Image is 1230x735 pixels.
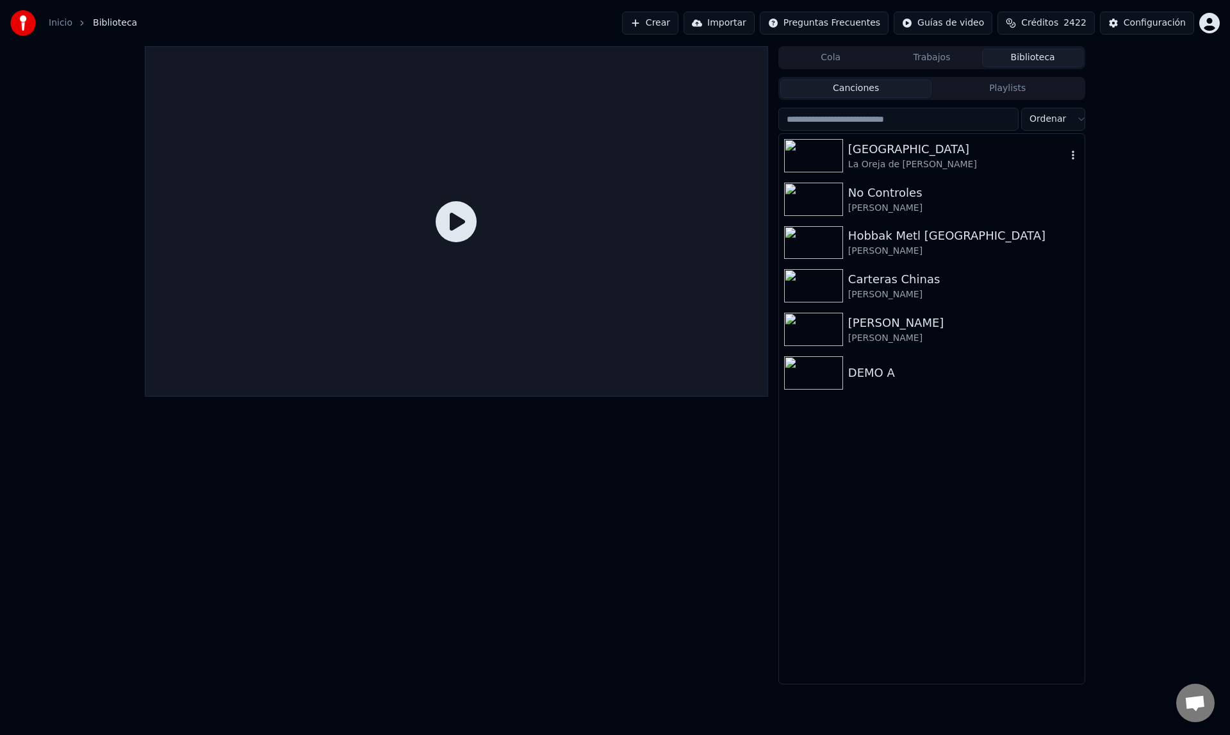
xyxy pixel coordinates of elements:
[881,49,983,67] button: Trabajos
[1029,113,1066,126] span: Ordenar
[93,17,137,29] span: Biblioteca
[848,158,1067,171] div: La Oreja de [PERSON_NAME]
[848,227,1079,245] div: Hobbak Metl [GEOGRAPHIC_DATA]
[1176,684,1215,722] a: Chat abierto
[1021,17,1058,29] span: Créditos
[848,332,1079,345] div: [PERSON_NAME]
[848,184,1079,202] div: No Controles
[997,12,1095,35] button: Créditos2422
[10,10,36,36] img: youka
[848,314,1079,332] div: [PERSON_NAME]
[931,79,1083,98] button: Playlists
[848,364,1079,382] div: DEMO A
[848,270,1079,288] div: Carteras Chinas
[684,12,755,35] button: Importar
[1100,12,1194,35] button: Configuración
[848,140,1067,158] div: [GEOGRAPHIC_DATA]
[848,245,1079,258] div: [PERSON_NAME]
[894,12,992,35] button: Guías de video
[780,79,932,98] button: Canciones
[848,288,1079,301] div: [PERSON_NAME]
[848,202,1079,215] div: [PERSON_NAME]
[780,49,881,67] button: Cola
[760,12,889,35] button: Preguntas Frecuentes
[1124,17,1186,29] div: Configuración
[982,49,1083,67] button: Biblioteca
[622,12,678,35] button: Crear
[49,17,72,29] a: Inicio
[1063,17,1086,29] span: 2422
[49,17,137,29] nav: breadcrumb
